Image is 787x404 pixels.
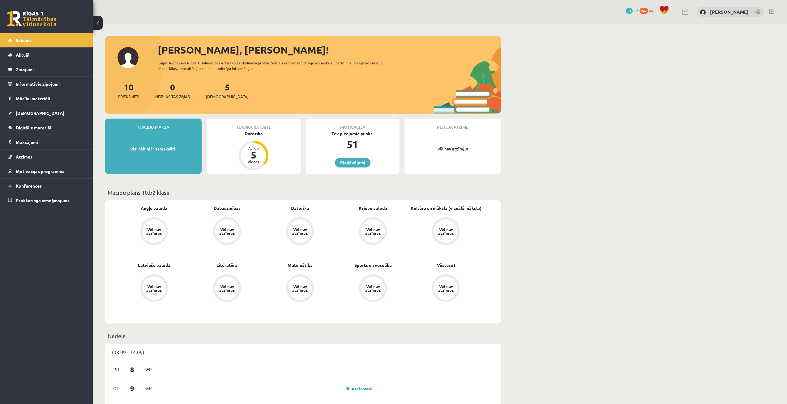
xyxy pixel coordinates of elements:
a: [PERSON_NAME] [710,9,749,15]
div: Vēl nav atzīmes [218,227,236,235]
div: Vēl nav atzīmes [437,284,455,292]
div: Vēl nav atzīmes [364,227,382,235]
a: Maksājumi [8,135,85,149]
a: Vēl nav atzīmes [409,217,482,246]
a: Angļu valoda [141,205,167,211]
a: Ziņojumi [8,62,85,76]
div: Mācību maksa [105,119,202,130]
span: 247 [639,8,648,14]
a: Proktoringa izmēģinājums [8,193,85,207]
a: Vēl nav atzīmes [336,217,409,246]
a: Datorika [291,205,309,211]
div: Vēl nav atzīmes [145,227,163,235]
span: mP [634,8,639,13]
div: Tuvākā ieskaite [207,119,301,130]
a: Vēl nav atzīmes [118,274,190,303]
legend: Ziņojumi [16,62,85,76]
span: Neizlasītās ziņas [155,93,190,100]
a: 5[DEMOGRAPHIC_DATA] [206,81,249,100]
div: Vēl nav atzīmes [291,284,309,292]
span: [DEMOGRAPHIC_DATA] [206,93,249,100]
a: Informatīvie ziņojumi [8,77,85,91]
p: Visi rēķini ir samaksāti! [108,146,199,152]
a: 247 xp [639,8,656,13]
a: Konference [346,386,372,391]
img: Alexandra Pavlova [700,9,706,15]
div: 5 [244,150,263,160]
span: [DEMOGRAPHIC_DATA] [16,110,64,116]
a: Sākums [8,33,85,47]
a: Rīgas 1. Tālmācības vidusskola [7,11,56,26]
div: Vēl nav atzīmes [218,284,236,292]
div: 51 [306,137,400,152]
span: 8 [123,364,142,375]
div: [PERSON_NAME], [PERSON_NAME]! [158,42,501,57]
a: Atzīmes [8,150,85,164]
a: Kultūra un māksla (vizuālā māksla) [411,205,481,211]
a: Konferences [8,179,85,193]
span: Priekšmeti [118,93,139,100]
span: 51 [626,8,633,14]
a: 0Neizlasītās ziņas [155,81,190,100]
p: Nedēļa [108,332,498,340]
div: Vēl nav atzīmes [364,284,382,292]
div: (08.09 - 14.09) [105,344,501,360]
a: Matemātika [288,262,313,268]
a: [DEMOGRAPHIC_DATA] [8,106,85,120]
div: Vēl nav atzīmes [437,227,455,235]
span: Digitālie materiāli [16,125,53,130]
div: dienas [244,160,263,163]
div: Motivācija [306,119,400,130]
a: Vēl nav atzīmes [263,274,336,303]
span: 9 [123,383,142,393]
a: Latviešu valoda [138,262,170,268]
span: Motivācijas programma [16,168,65,174]
a: 51 mP [626,8,639,13]
div: Laipni lūgts savā Rīgas 1. Tālmācības vidusskolas skolnieka profilā. Šeit Tu vari redzēt tuvojošo... [158,60,396,71]
div: Vēl nav atzīmes [145,284,163,292]
span: Pr [110,365,123,374]
a: Vēl nav atzīmes [190,274,263,303]
p: Vēl nav atzīmju! [408,146,498,152]
span: xp [649,8,653,13]
a: Piedāvājumi [335,158,370,167]
div: Atlicis [244,146,263,150]
a: Mācību materiāli [8,91,85,106]
legend: Maksājumi [16,135,85,149]
a: Krievu valoda [359,205,387,211]
div: Tev pieejamie punkti [306,130,400,137]
div: Datorika [207,130,301,137]
a: Digitālie materiāli [8,120,85,135]
a: Vēl nav atzīmes [336,274,409,303]
a: Aktuāli [8,48,85,62]
span: Aktuāli [16,52,31,58]
a: Datorika Atlicis 5 dienas [207,130,301,171]
div: Vēl nav atzīmes [291,227,309,235]
a: Dabaszinības [214,205,241,211]
p: Mācību plāns 10.b2 klase [108,188,498,197]
span: Mācību materiāli [16,96,50,101]
a: Motivācijas programma [8,164,85,178]
a: Sports un veselība [354,262,392,268]
span: Proktoringa izmēģinājums [16,198,70,203]
span: Sākums [16,37,32,43]
span: Sep [142,365,155,374]
div: Pēdējā atzīme [404,119,501,130]
span: Sep [142,384,155,393]
a: Vēl nav atzīmes [409,274,482,303]
a: Vēl nav atzīmes [118,217,190,246]
a: Vēl nav atzīmes [263,217,336,246]
legend: Informatīvie ziņojumi [16,77,85,91]
a: Vēsture I [437,262,455,268]
span: Konferences [16,183,42,189]
span: Ot [110,384,123,393]
a: Vēl nav atzīmes [190,217,263,246]
a: 10Priekšmeti [118,81,139,100]
a: Literatūra [216,262,237,268]
span: Atzīmes [16,154,32,159]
